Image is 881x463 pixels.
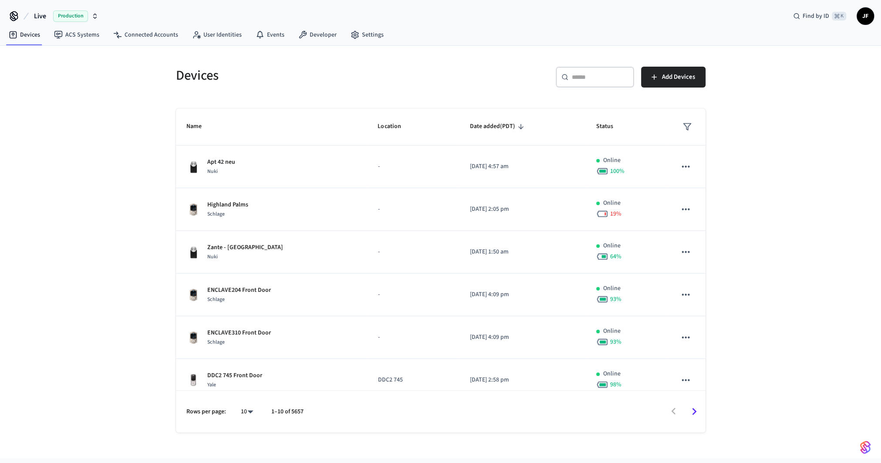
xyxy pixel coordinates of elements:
div: 10 [236,406,257,418]
p: Online [603,327,621,336]
p: - [378,290,449,299]
p: Online [603,199,621,208]
span: 64 % [610,252,621,261]
p: Online [603,156,621,165]
img: Nuki Smart Lock 3.0 Pro Black, Front [186,160,200,174]
span: Schlage [207,210,225,218]
p: DDC2 745 Front Door [207,371,262,380]
span: Live [34,11,46,21]
img: SeamLogoGradient.69752ec5.svg [860,440,871,454]
p: - [378,162,449,171]
p: - [378,333,449,342]
span: 98 % [610,380,621,389]
p: [DATE] 4:57 am [470,162,575,171]
span: Add Devices [662,71,695,83]
span: Date added(PDT) [470,120,527,133]
div: Find by ID⌘ K [786,8,853,24]
p: [DATE] 4:09 pm [470,290,575,299]
p: [DATE] 1:50 am [470,247,575,257]
img: Schlage Sense Smart Deadbolt with Camelot Trim, Front [186,331,200,345]
img: Schlage Sense Smart Deadbolt with Camelot Trim, Front [186,203,200,216]
button: Add Devices [641,67,705,88]
p: Online [603,369,621,379]
a: User Identities [185,27,249,43]
p: Online [603,284,621,293]
p: - [378,247,449,257]
span: 19 % [610,210,621,218]
span: Production [53,10,88,22]
a: Connected Accounts [106,27,185,43]
a: Events [249,27,291,43]
p: Rows per page: [186,407,226,416]
a: ACS Systems [47,27,106,43]
button: Go to next page [684,401,704,422]
span: 100 % [610,167,624,176]
img: Schlage Sense Smart Deadbolt with Camelot Trim, Front [186,288,200,302]
span: Nuki [207,253,218,260]
span: Schlage [207,338,225,346]
p: ENCLAVE204 Front Door [207,286,271,295]
button: JF [857,7,874,25]
span: Status [596,120,624,133]
span: 93 % [610,295,621,304]
span: Location [378,120,412,133]
span: Yale [207,381,216,389]
p: [DATE] 2:58 pm [470,375,575,385]
p: 1–10 of 5657 [271,407,304,416]
p: DDC2 745 [378,375,449,385]
a: Settings [344,27,391,43]
span: JF [857,8,873,24]
p: [DATE] 4:09 pm [470,333,575,342]
p: Apt 42 neu [207,158,235,167]
span: Find by ID [803,12,829,20]
p: ENCLAVE310 Front Door [207,328,271,338]
p: Online [603,241,621,250]
p: - [378,205,449,214]
span: 93 % [610,338,621,346]
h5: Devices [176,67,435,84]
p: [DATE] 2:05 pm [470,205,575,214]
span: Nuki [207,168,218,175]
span: Schlage [207,296,225,303]
img: Nuki Smart Lock 3.0 Pro Black, Front [186,245,200,259]
a: Devices [2,27,47,43]
a: Developer [291,27,344,43]
span: ⌘ K [832,12,846,20]
p: Highland Palms [207,200,248,210]
p: Zante - [GEOGRAPHIC_DATA] [207,243,283,252]
span: Name [186,120,213,133]
img: Yale Assure Touchscreen Wifi Smart Lock, Satin Nickel, Front [186,373,200,387]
